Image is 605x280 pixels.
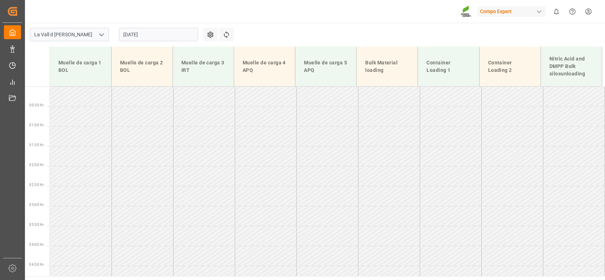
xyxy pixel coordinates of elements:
[29,103,44,107] span: 00:30 Hr
[548,4,564,20] button: show 0 new notifications
[29,203,44,207] span: 03:00 Hr
[29,163,44,167] span: 02:00 Hr
[29,243,44,247] span: 04:00 Hr
[477,6,545,17] div: Compo Expert
[96,29,107,40] button: open menu
[29,223,44,227] span: 03:30 Hr
[29,183,44,187] span: 02:30 Hr
[240,56,289,77] div: Muelle de carga 4 APQ
[461,5,472,18] img: Screenshot%202023-09-29%20at%2010.02.21.png_1712312052.png
[485,56,535,77] div: Container Loading 2
[29,143,44,147] span: 01:30 Hr
[30,28,109,41] input: Type to search/select
[547,52,596,80] div: Nitric Acid and DMPP Bulk silosunloading
[362,56,412,77] div: Bulk Material loading
[179,56,228,77] div: Muelle de carga 3 IRT
[29,263,44,266] span: 04:30 Hr
[117,56,167,77] div: Muelle de carga 2 BOL
[29,123,44,127] span: 01:00 Hr
[477,5,548,18] button: Compo Expert
[424,56,473,77] div: Container Loading 1
[564,4,580,20] button: Help Center
[56,56,105,77] div: Muelle de carga 1 BOL
[301,56,351,77] div: Muelle de carga 5 APQ
[119,28,198,41] input: DD.MM.YYYY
